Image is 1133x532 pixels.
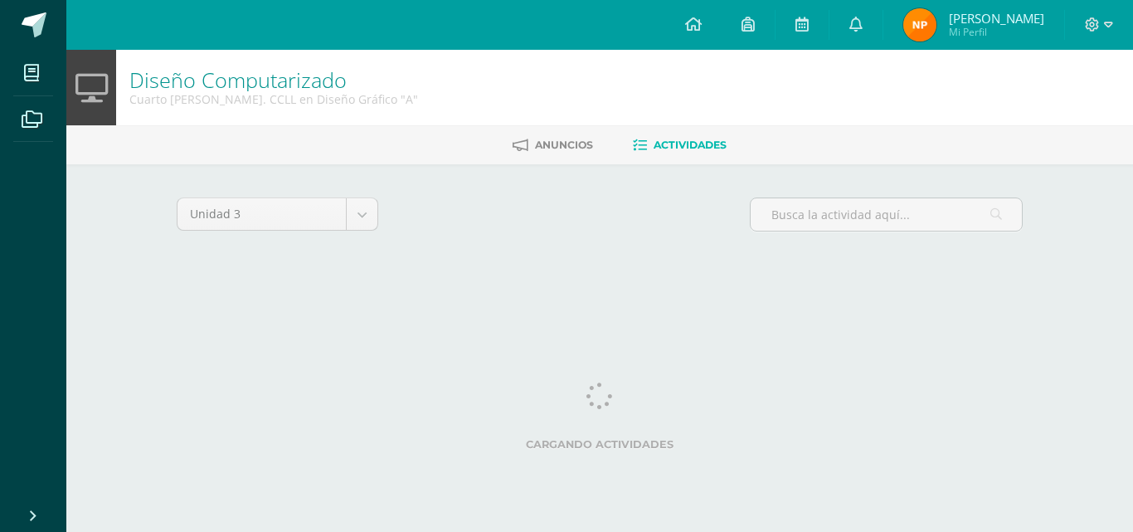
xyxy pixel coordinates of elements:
input: Busca la actividad aquí... [751,198,1022,231]
h1: Diseño Computarizado [129,68,418,91]
label: Cargando actividades [177,438,1023,451]
span: Actividades [654,139,727,151]
a: Unidad 3 [177,198,377,230]
span: Unidad 3 [190,198,333,230]
div: Cuarto Bach. CCLL en Diseño Gráfico 'A' [129,91,418,107]
a: Anuncios [513,132,593,159]
span: Mi Perfil [949,25,1044,39]
span: Anuncios [535,139,593,151]
img: ab0d880e4c503770fb84b4125f2a20f1.png [903,8,936,41]
a: Actividades [633,132,727,159]
a: Diseño Computarizado [129,66,347,94]
span: [PERSON_NAME] [949,10,1044,27]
